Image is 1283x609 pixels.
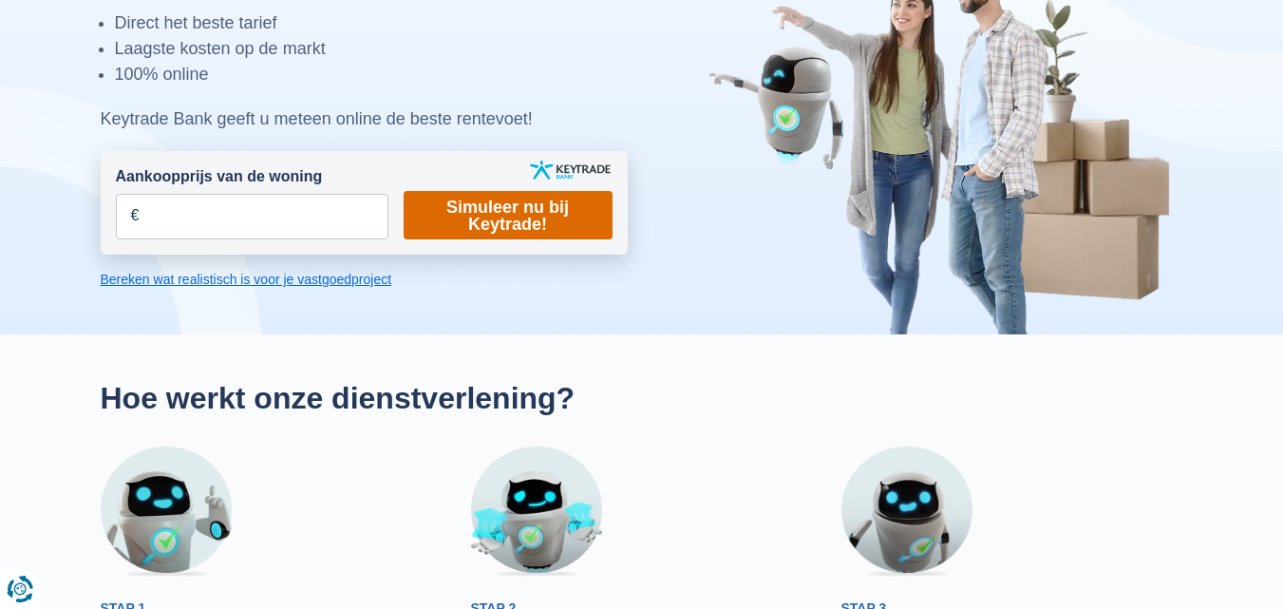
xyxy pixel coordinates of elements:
li: Direct het beste tarief [115,10,721,36]
img: keytrade [530,161,611,180]
img: Stap 3 [841,447,972,578]
a: Simuleer nu bij Keytrade! [404,191,613,239]
img: Stap 2 [471,447,602,578]
li: 100% online [115,62,721,87]
h2: Hoe werkt onze dienstverlening? [101,380,1183,416]
a: Bereken wat realistisch is voor je vastgoedproject [101,270,628,289]
label: Aankoopprijs van de woning [116,166,323,188]
span: € [131,205,140,227]
img: Stap 1 [101,447,232,578]
div: Keytrade Bank geeft u meteen online de beste rentevoet! [101,106,721,132]
li: Laagste kosten op de markt [115,36,721,62]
